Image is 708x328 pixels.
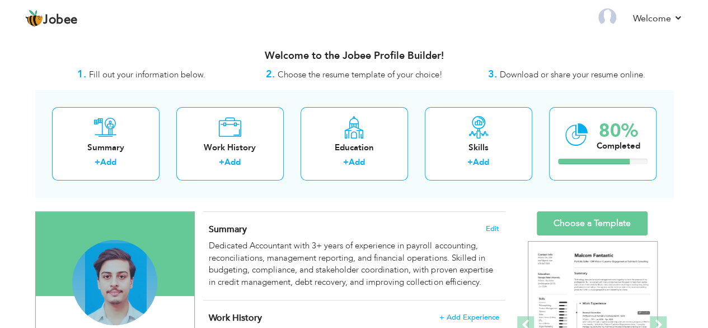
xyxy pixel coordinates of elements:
h3: Welcome to the Jobee Profile Builder! [35,50,673,62]
strong: 2. [266,67,275,81]
a: Welcome [633,12,683,25]
span: Jobee [43,14,78,26]
div: Completed [597,140,640,152]
h4: Adding a summary is a quick and easy way to highlight your experience and interests. [209,224,499,235]
a: Choose a Template [537,211,648,235]
div: Education [310,142,399,154]
span: Choose the resume template of your choice! [278,69,443,80]
img: SYED MAHAD SHAH [72,240,157,325]
label: + [343,156,349,168]
div: Summary [61,142,151,154]
div: Work History [185,142,275,154]
div: 80% [597,122,640,140]
h4: This helps to show the companies you have worked for. [209,312,499,324]
label: + [467,156,473,168]
div: Skills [434,142,523,154]
img: Profile Img [598,8,616,26]
label: + [219,156,224,168]
span: Edit [486,225,499,233]
a: Add [473,156,489,168]
a: Jobee [25,10,78,27]
img: jobee.io [25,10,43,27]
a: Add [349,156,365,168]
label: + [95,156,100,168]
span: + Add Experience [439,313,499,321]
span: Download or share your resume online. [500,69,645,80]
a: Add [224,156,241,168]
span: Summary [209,223,247,235]
strong: 3. [488,67,497,81]
strong: 1. [77,67,86,81]
span: Work History [209,312,262,324]
span: Fill out your information below. [89,69,205,80]
a: Add [100,156,116,168]
div: Dedicated Accountant with 3+ years of experience in payroll accounting, reconciliations, manageme... [209,240,499,288]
